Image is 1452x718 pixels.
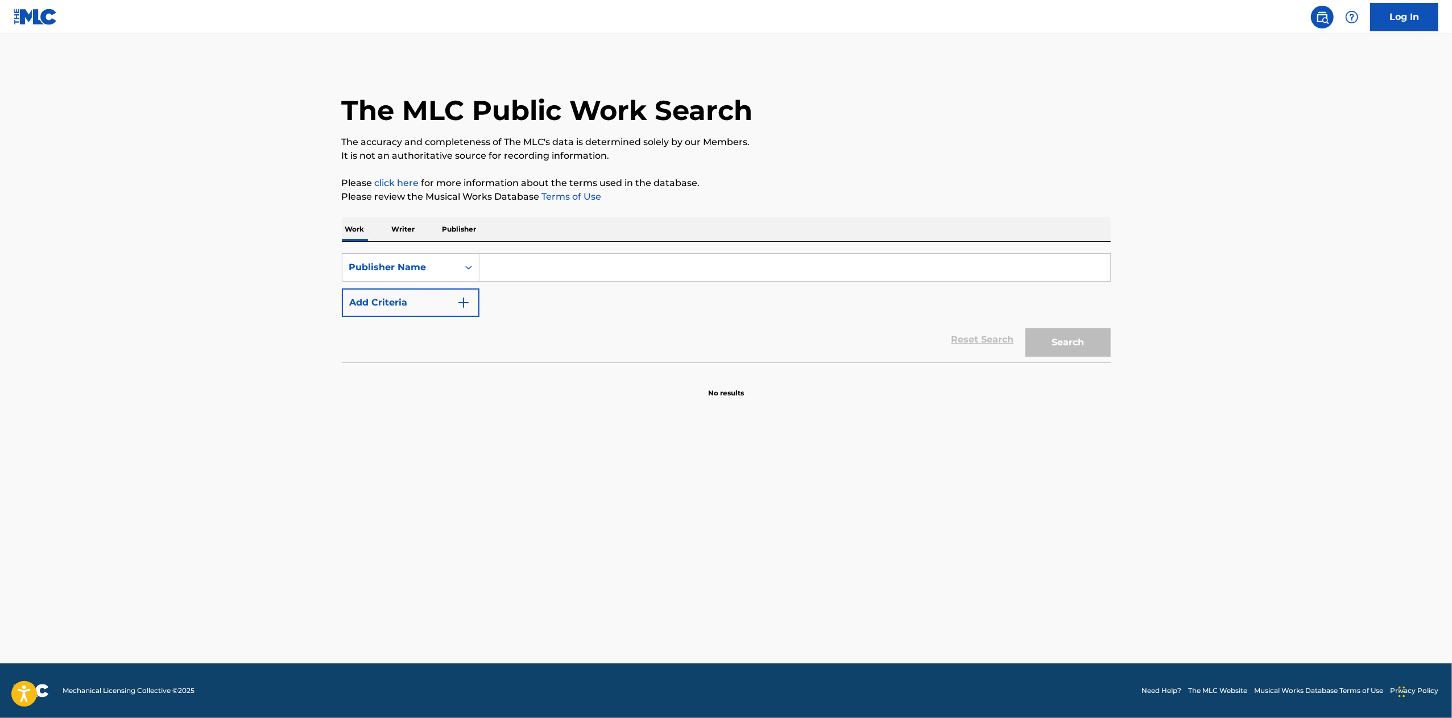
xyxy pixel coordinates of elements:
[708,374,744,398] p: No results
[63,686,195,696] span: Mechanical Licensing Collective © 2025
[14,684,49,698] img: logo
[1345,10,1359,24] img: help
[1254,686,1383,696] a: Musical Works Database Terms of Use
[439,217,480,241] p: Publisher
[1395,663,1452,718] iframe: Chat Widget
[342,190,1111,204] p: Please review the Musical Works Database
[1370,3,1438,31] a: Log In
[342,149,1111,163] p: It is not an authoritative source for recording information.
[342,93,753,127] h1: The MLC Public Work Search
[342,135,1111,149] p: The accuracy and completeness of The MLC's data is determined solely by our Members.
[1341,6,1363,28] div: Help
[1188,686,1247,696] a: The MLC Website
[540,191,602,202] a: Terms of Use
[375,178,419,188] a: click here
[349,261,452,274] div: Publisher Name
[1311,6,1334,28] a: Public Search
[1399,675,1405,709] div: Drag
[342,288,479,317] button: Add Criteria
[14,9,57,25] img: MLC Logo
[342,176,1111,190] p: Please for more information about the terms used in the database.
[1390,686,1438,696] a: Privacy Policy
[1316,10,1329,24] img: search
[388,217,419,241] p: Writer
[342,217,368,241] p: Work
[1141,686,1181,696] a: Need Help?
[457,296,470,310] img: 9d2ae6d4665cec9f34b9.svg
[342,253,1111,362] form: Search Form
